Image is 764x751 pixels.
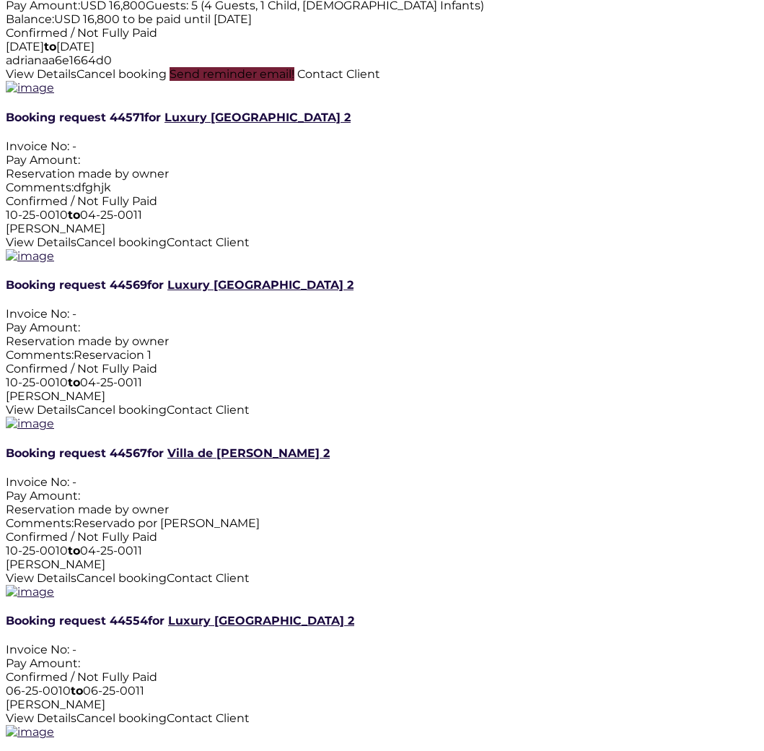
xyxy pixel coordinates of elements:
span: Confirmed / Not Fully Paid [6,362,157,375]
strong: to [68,375,80,389]
strong: to [44,40,56,53]
span: Contact Client [167,403,250,417]
strong: for [144,110,161,124]
div: 10-25-0010 04-25-0011 [6,208,758,222]
h4: Booking request 44569 [6,278,758,292]
div: 10-25-0010 04-25-0011 [6,375,758,389]
div: [PERSON_NAME] [6,222,758,235]
span: Cancel booking [76,571,167,585]
span: Reservation made by owner [6,334,169,348]
span: Pay Amount: [6,321,80,334]
span: Confirmed / Not Fully Paid [6,26,157,40]
h4: Booking request 44567 [6,446,758,460]
h4: Booking request 44571 [6,110,758,124]
span: Confirmed / Not Fully Paid [6,670,157,684]
div: [PERSON_NAME] [6,557,758,571]
span: - [72,475,76,489]
strong: to [68,208,80,222]
span: - [72,139,76,153]
span: Cancel booking [76,711,167,725]
div: Reservado por [PERSON_NAME] [6,516,758,530]
img: image [6,81,54,95]
img: image [6,249,54,263]
div: 06-25-0010 06-25-0011 [6,684,758,698]
span: - [72,307,76,321]
span: Invoice No: [6,643,69,656]
span: Confirmed / Not Fully Paid [6,530,157,544]
img: image [6,417,54,430]
strong: for [148,614,164,628]
span: Comments: [6,516,74,530]
span: Reservation made by owner [6,503,169,516]
div: 10-25-0010 04-25-0011 [6,544,758,557]
span: Pay Amount: [6,153,80,167]
span: Pay Amount: [6,656,80,670]
a: Luxury [GEOGRAPHIC_DATA] 2 [167,278,354,292]
img: image [6,725,54,739]
strong: to [68,544,80,557]
span: - [72,643,76,656]
a: Villa de [PERSON_NAME] 2 [167,446,330,460]
span: View Details [6,67,76,81]
span: Contact Client [297,67,380,81]
div: dfghjk [6,181,758,194]
span: Comments: [6,348,74,362]
strong: for [147,278,164,292]
span: Pay Amount: [6,489,80,503]
a: Luxury [GEOGRAPHIC_DATA] 2 [168,614,354,628]
a: Luxury [GEOGRAPHIC_DATA] 2 [164,110,351,124]
strong: for [147,446,164,460]
span: Contact Client [167,711,250,725]
span: View Details [6,403,76,417]
span: Invoice No: [6,475,69,489]
span: Confirmed / Not Fully Paid [6,194,157,208]
span: Reservation made by owner [6,167,169,181]
span: Cancel booking [76,235,167,249]
div: [DATE] [DATE] [6,40,758,53]
div: [PERSON_NAME] [6,698,758,711]
span: Cancel booking [76,403,167,417]
span: Contact Client [167,571,250,585]
span: Invoice No: [6,139,69,153]
h4: Booking request 44554 [6,614,758,628]
span: View Details [6,235,76,249]
span: Contact Client [167,235,250,249]
span: Invoice No: [6,307,69,321]
span: Send reminder email! [170,67,294,81]
div: [PERSON_NAME] [6,389,758,403]
span: Balance: [6,12,54,26]
div: adrianaa6e1664d0 [6,53,758,67]
strong: to [71,684,83,698]
div: USD 16,800 to be paid until [DATE] [6,12,758,26]
span: Cancel booking [76,67,167,81]
img: image [6,585,54,599]
span: Comments: [6,181,74,194]
span: View Details [6,711,76,725]
span: View Details [6,571,76,585]
div: Reservacion 1 [6,348,758,362]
